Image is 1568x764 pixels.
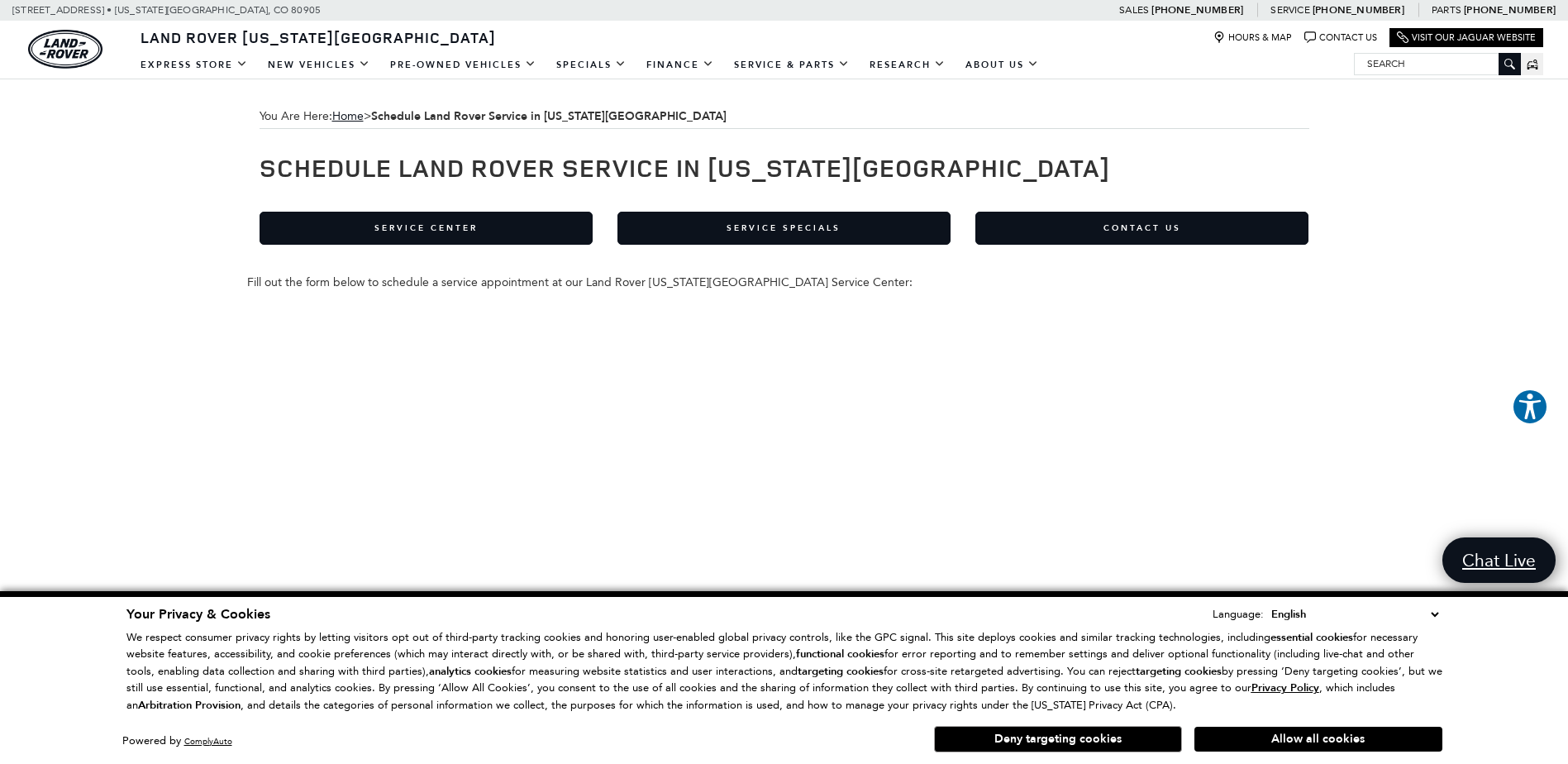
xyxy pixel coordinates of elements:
[260,104,1309,129] div: Breadcrumbs
[1512,389,1548,428] aside: Accessibility Help Desk
[1454,549,1544,571] span: Chat Live
[131,50,258,79] a: EXPRESS STORE
[1194,727,1442,752] button: Allow all cookies
[1313,3,1404,17] a: [PHONE_NUMBER]
[1355,54,1520,74] input: Search
[122,736,232,747] div: Powered by
[975,212,1308,245] a: Contact Us
[247,275,1322,289] div: Fill out the form below to schedule a service appointment at our Land Rover [US_STATE][GEOGRAPHIC...
[724,50,860,79] a: Service & Parts
[956,50,1049,79] a: About Us
[332,109,364,123] a: Home
[1270,630,1353,645] strong: essential cookies
[617,212,951,245] a: Service Specials
[1213,31,1292,44] a: Hours & Map
[126,605,270,623] span: Your Privacy & Cookies
[1267,605,1442,623] select: Language Select
[131,27,506,47] a: Land Rover [US_STATE][GEOGRAPHIC_DATA]
[1432,4,1461,16] span: Parts
[1442,537,1556,583] a: Chat Live
[260,212,593,245] a: Service Center
[1464,3,1556,17] a: [PHONE_NUMBER]
[141,27,496,47] span: Land Rover [US_STATE][GEOGRAPHIC_DATA]
[1512,389,1548,425] button: Explore your accessibility options
[796,647,884,661] strong: functional cookies
[258,50,380,79] a: New Vehicles
[860,50,956,79] a: Research
[131,50,1049,79] nav: Main Navigation
[429,664,512,679] strong: analytics cookies
[380,50,546,79] a: Pre-Owned Vehicles
[1119,4,1149,16] span: Sales
[28,30,102,69] img: Land Rover
[636,50,724,79] a: Finance
[1270,4,1309,16] span: Service
[12,4,321,16] a: [STREET_ADDRESS] • [US_STATE][GEOGRAPHIC_DATA], CO 80905
[1304,31,1377,44] a: Contact Us
[1251,680,1319,695] u: Privacy Policy
[332,109,727,123] span: >
[546,50,636,79] a: Specials
[934,726,1182,752] button: Deny targeting cookies
[260,154,1309,181] h1: Schedule Land Rover Service in [US_STATE][GEOGRAPHIC_DATA]
[371,108,727,124] strong: Schedule Land Rover Service in [US_STATE][GEOGRAPHIC_DATA]
[138,698,241,713] strong: Arbitration Provision
[798,664,884,679] strong: targeting cookies
[1151,3,1243,17] a: [PHONE_NUMBER]
[1397,31,1536,44] a: Visit Our Jaguar Website
[260,104,1309,129] span: You Are Here:
[1136,664,1222,679] strong: targeting cookies
[28,30,102,69] a: land-rover
[126,629,1442,714] p: We respect consumer privacy rights by letting visitors opt out of third-party tracking cookies an...
[1213,609,1264,619] div: Language:
[184,736,232,747] a: ComplyAuto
